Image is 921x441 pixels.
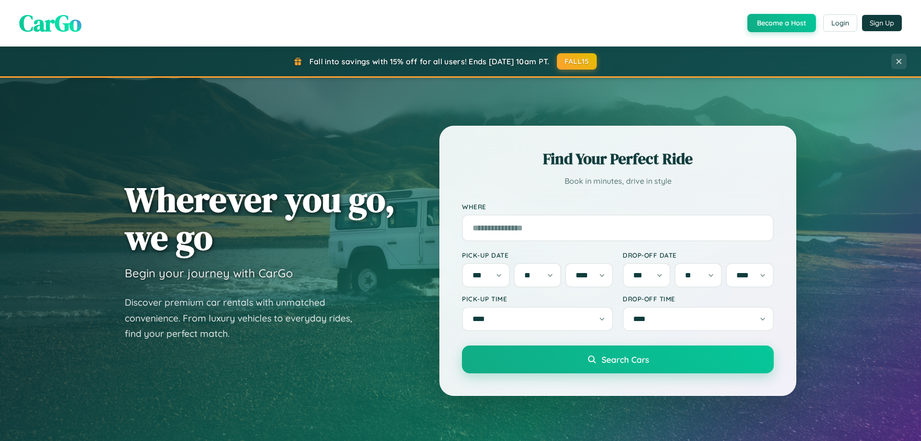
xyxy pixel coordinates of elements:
label: Pick-up Time [462,295,613,303]
label: Where [462,203,774,211]
h3: Begin your journey with CarGo [125,266,293,280]
button: Search Cars [462,346,774,373]
label: Drop-off Date [623,251,774,259]
h2: Find Your Perfect Ride [462,148,774,169]
span: CarGo [19,7,82,39]
h1: Wherever you go, we go [125,180,395,256]
span: Fall into savings with 15% off for all users! Ends [DATE] 10am PT. [309,57,550,66]
button: FALL15 [557,53,597,70]
label: Pick-up Date [462,251,613,259]
p: Book in minutes, drive in style [462,174,774,188]
button: Sign Up [862,15,902,31]
span: Search Cars [602,354,649,365]
label: Drop-off Time [623,295,774,303]
button: Become a Host [747,14,816,32]
p: Discover premium car rentals with unmatched convenience. From luxury vehicles to everyday rides, ... [125,295,365,342]
button: Login [823,14,857,32]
